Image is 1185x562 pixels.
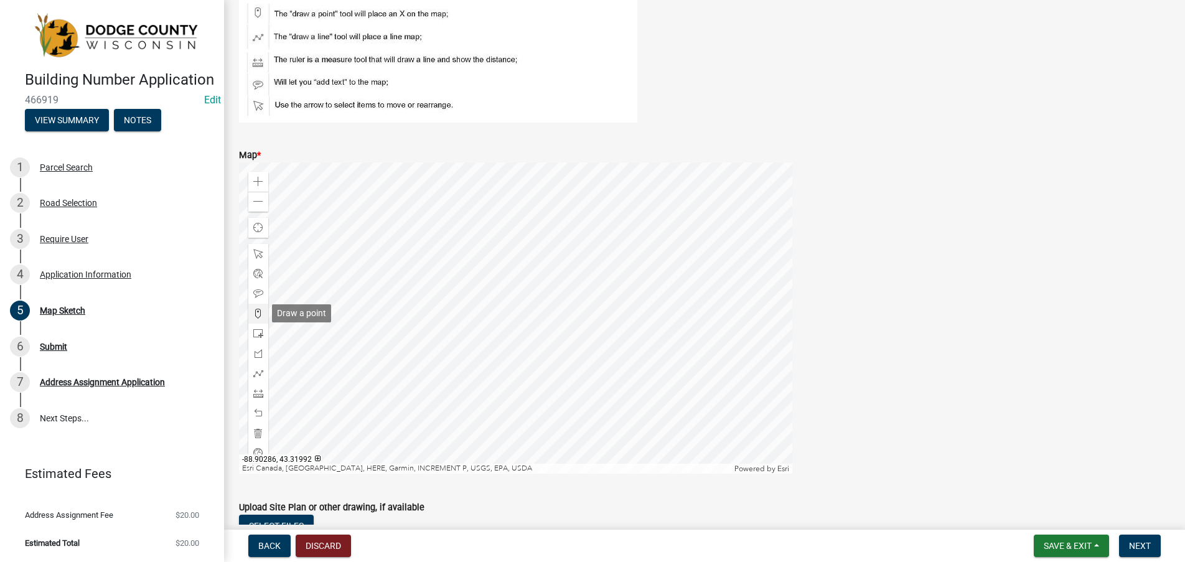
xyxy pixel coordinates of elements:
[248,192,268,212] div: Zoom out
[40,378,165,386] div: Address Assignment Application
[40,306,85,315] div: Map Sketch
[10,372,30,392] div: 7
[25,71,214,89] h4: Building Number Application
[25,116,109,126] wm-modal-confirm: Summary
[248,172,268,192] div: Zoom in
[1119,535,1161,557] button: Next
[248,535,291,557] button: Back
[114,109,161,131] button: Notes
[10,229,30,249] div: 3
[10,301,30,321] div: 5
[204,94,221,106] wm-modal-confirm: Edit Application Number
[25,511,113,519] span: Address Assignment Fee
[248,218,268,238] div: Find my location
[239,464,731,474] div: Esri Canada, [GEOGRAPHIC_DATA], HERE, Garmin, INCREMENT P, USGS, EPA, USDA
[10,337,30,357] div: 6
[176,539,199,547] span: $20.00
[1044,541,1092,551] span: Save & Exit
[25,539,80,547] span: Estimated Total
[10,193,30,213] div: 2
[239,151,261,160] label: Map
[25,94,199,106] span: 466919
[1129,541,1151,551] span: Next
[40,235,88,243] div: Require User
[25,109,109,131] button: View Summary
[1034,535,1109,557] button: Save & Exit
[176,511,199,519] span: $20.00
[40,199,97,207] div: Road Selection
[10,461,204,486] a: Estimated Fees
[296,535,351,557] button: Discard
[777,464,789,473] a: Esri
[40,163,93,172] div: Parcel Search
[258,541,281,551] span: Back
[114,116,161,126] wm-modal-confirm: Notes
[731,464,792,474] div: Powered by
[10,265,30,284] div: 4
[272,304,331,322] div: Draw a point
[10,157,30,177] div: 1
[204,94,221,106] a: Edit
[40,270,131,279] div: Application Information
[239,515,314,537] button: Select files
[25,13,204,58] img: Dodge County, Wisconsin
[239,503,424,512] label: Upload Site Plan or other drawing, if available
[40,342,67,351] div: Submit
[10,408,30,428] div: 8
